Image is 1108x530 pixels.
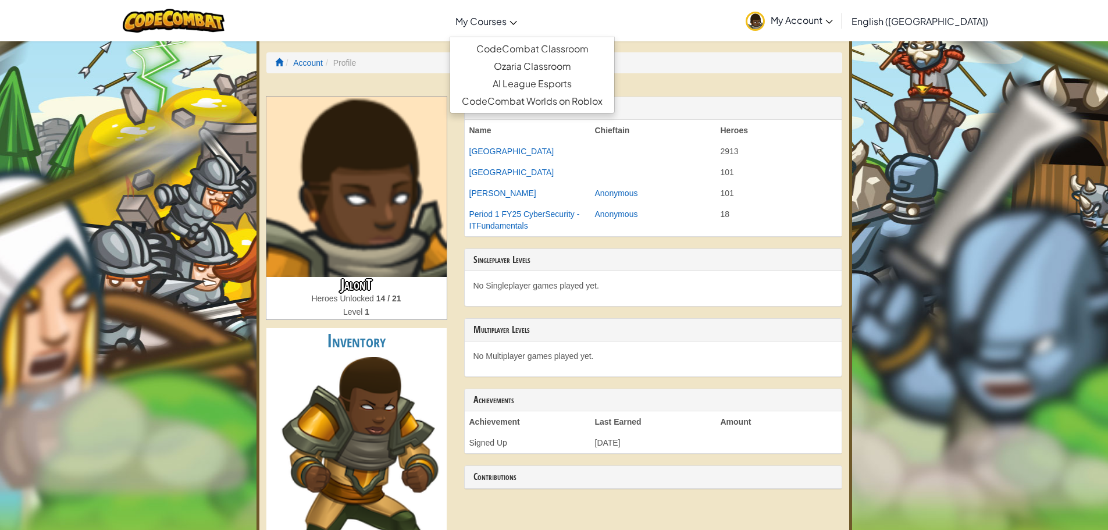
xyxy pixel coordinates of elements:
span: My Account [771,14,833,26]
h2: Inventory [266,328,447,354]
h3: JalonT [266,277,447,293]
td: [DATE] [590,432,716,453]
span: Level [343,307,365,316]
a: My Account [740,2,839,39]
th: Name [465,120,590,141]
a: [GEOGRAPHIC_DATA] [469,168,554,177]
th: Achievement [465,411,590,432]
td: 101 [716,162,842,183]
img: avatar [746,12,765,31]
th: Amount [716,411,842,432]
h3: Singleplayer Levels [473,255,833,265]
a: Anonymous [595,209,638,219]
th: Heroes [716,120,842,141]
a: My Courses [450,5,523,37]
td: 18 [716,204,842,236]
a: [GEOGRAPHIC_DATA] [469,147,554,156]
td: 2913 [716,141,842,162]
strong: 1 [365,307,369,316]
a: CodeCombat Classroom [450,40,614,58]
td: Signed Up [465,432,590,453]
li: Profile [323,57,356,69]
img: CodeCombat logo [123,9,225,33]
a: Account [293,58,323,67]
p: No Multiplayer games played yet. [473,350,833,362]
p: No Singleplayer games played yet. [473,280,833,291]
a: [PERSON_NAME] [469,188,536,198]
span: English ([GEOGRAPHIC_DATA]) [852,15,988,27]
h3: Multiplayer Levels [473,325,833,335]
a: English ([GEOGRAPHIC_DATA]) [846,5,994,37]
a: AI League Esports [450,75,614,93]
a: Anonymous [595,188,638,198]
th: Chieftain [590,120,716,141]
h3: Achievements [473,395,833,405]
h3: Clans [473,103,833,113]
a: Period 1 FY25 CyberSecurity - ITFundamentals [469,209,580,230]
a: Ozaria Classroom [450,58,614,75]
th: Last Earned [590,411,716,432]
td: 101 [716,183,842,204]
a: CodeCombat Worlds on Roblox [450,93,614,110]
h3: Contributions [473,472,833,482]
span: My Courses [455,15,507,27]
span: Heroes Unlocked [311,294,376,303]
strong: 14 / 21 [376,294,401,303]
